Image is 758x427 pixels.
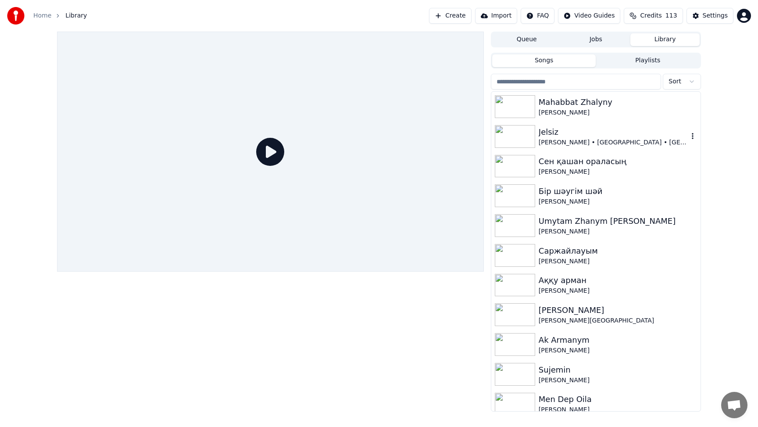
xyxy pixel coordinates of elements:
[640,11,661,20] span: Credits
[429,8,472,24] button: Create
[539,304,697,316] div: [PERSON_NAME]
[539,287,697,295] div: [PERSON_NAME]
[539,197,697,206] div: [PERSON_NAME]
[624,8,683,24] button: Credits113
[65,11,87,20] span: Library
[539,393,697,405] div: Men Dep Oila
[539,108,697,117] div: [PERSON_NAME]
[539,405,697,414] div: [PERSON_NAME]
[539,227,697,236] div: [PERSON_NAME]
[539,96,697,108] div: Mahabbat Zhalyny
[475,8,517,24] button: Import
[686,8,733,24] button: Settings
[539,215,697,227] div: Umytam Zhanym [PERSON_NAME]
[539,257,697,266] div: [PERSON_NAME]
[558,8,620,24] button: Video Guides
[539,138,688,147] div: [PERSON_NAME] • [GEOGRAPHIC_DATA] • [GEOGRAPHIC_DATA] • AI
[539,245,697,257] div: Саржайлауым
[703,11,728,20] div: Settings
[539,155,697,168] div: Сен қашан ораласың
[539,346,697,355] div: [PERSON_NAME]
[665,11,677,20] span: 113
[539,126,688,138] div: Jelsiz
[539,168,697,176] div: [PERSON_NAME]
[33,11,51,20] a: Home
[33,11,87,20] nav: breadcrumb
[539,364,697,376] div: Sujemin
[539,274,697,287] div: Аққу арман
[539,334,697,346] div: Ak Armanym
[7,7,25,25] img: youka
[539,316,697,325] div: [PERSON_NAME][GEOGRAPHIC_DATA]
[539,185,697,197] div: Бір шәугім шәй
[669,77,681,86] span: Sort
[721,392,747,418] div: Open chat
[492,54,596,67] button: Songs
[539,376,697,385] div: [PERSON_NAME]
[492,33,561,46] button: Queue
[596,54,700,67] button: Playlists
[521,8,554,24] button: FAQ
[630,33,700,46] button: Library
[561,33,631,46] button: Jobs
